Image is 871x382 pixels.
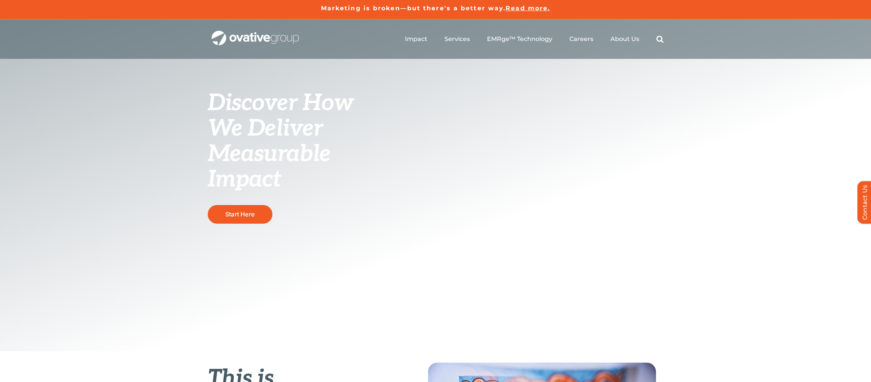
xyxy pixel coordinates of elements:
[569,35,593,43] a: Careers
[405,27,664,51] nav: Menu
[656,35,664,43] a: Search
[444,35,470,43] a: Services
[225,210,255,218] span: Start Here
[487,35,552,43] a: EMRge™ Technology
[506,5,550,12] a: Read more.
[610,35,639,43] a: About Us
[321,5,506,12] a: Marketing is broken—but there's a better way.
[212,30,299,37] a: OG_Full_horizontal_WHT
[208,90,354,117] span: Discover How
[208,115,331,193] span: We Deliver Measurable Impact
[405,35,427,43] a: Impact
[208,205,272,224] a: Start Here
